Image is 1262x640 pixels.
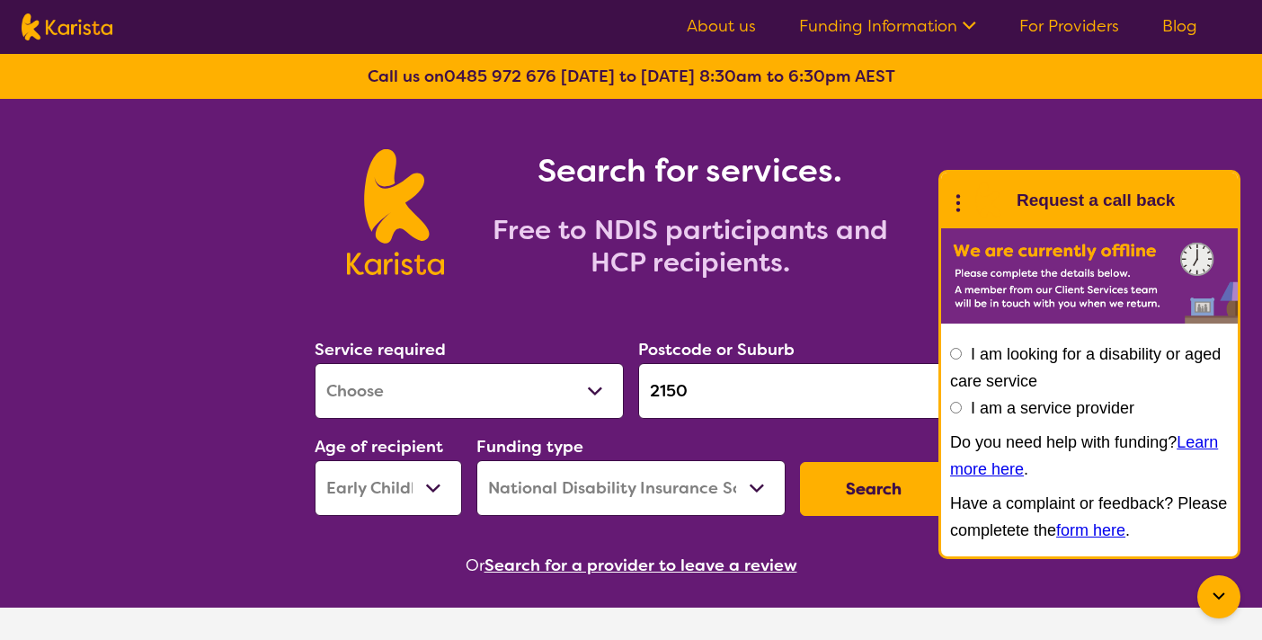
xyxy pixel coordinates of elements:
[800,462,947,516] button: Search
[476,436,583,458] label: Funding type
[1019,15,1119,37] a: For Providers
[484,552,797,579] button: Search for a provider to leave a review
[466,552,484,579] span: Or
[315,339,446,360] label: Service required
[971,399,1134,417] label: I am a service provider
[368,66,895,87] b: Call us on [DATE] to [DATE] 8:30am to 6:30pm AEST
[950,490,1229,544] p: Have a complaint or feedback? Please completete the .
[799,15,976,37] a: Funding Information
[22,13,112,40] img: Karista logo
[638,339,795,360] label: Postcode or Suburb
[1056,521,1125,539] a: form here
[1162,15,1197,37] a: Blog
[638,363,947,419] input: Type
[950,345,1221,390] label: I am looking for a disability or aged care service
[347,149,443,275] img: Karista logo
[970,182,1006,218] img: Karista
[687,15,756,37] a: About us
[941,228,1238,324] img: Karista offline chat form to request call back
[466,214,915,279] h2: Free to NDIS participants and HCP recipients.
[1017,187,1175,214] h1: Request a call back
[466,149,915,192] h1: Search for services.
[950,429,1229,483] p: Do you need help with funding? .
[315,436,443,458] label: Age of recipient
[444,66,556,87] a: 0485 972 676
